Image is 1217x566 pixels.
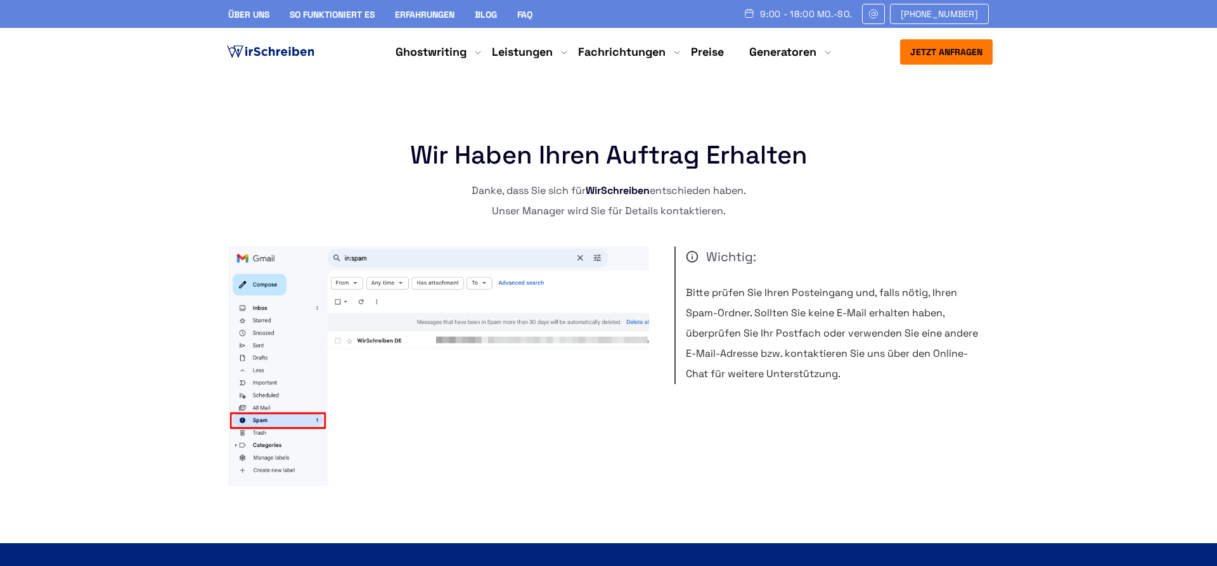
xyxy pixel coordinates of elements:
[691,44,724,59] a: Preise
[901,9,978,19] span: [PHONE_NUMBER]
[228,143,989,168] h1: Wir haben Ihren Auftrag erhalten
[224,42,317,61] img: logo ghostwriter-österreich
[228,247,649,486] img: thanks
[475,9,497,20] a: Blog
[900,39,993,65] button: Jetzt anfragen
[749,44,816,60] a: Generatoren
[586,184,650,197] strong: WirSchreiben
[492,44,553,60] a: Leistungen
[395,9,454,20] a: Erfahrungen
[744,8,755,18] img: Schedule
[868,9,879,19] img: Email
[228,201,989,221] p: Unser Manager wird Sie für Details kontaktieren.
[686,247,989,267] span: Wichtig:
[760,9,852,19] span: 9:00 - 18:00 Mo.-So.
[578,44,666,60] a: Fachrichtungen
[517,9,532,20] a: FAQ
[890,4,989,24] a: [PHONE_NUMBER]
[396,44,467,60] a: Ghostwriting
[686,283,989,384] p: Bitte prüfen Sie Ihren Posteingang und, falls nötig, Ihren Spam-Ordner. Sollten Sie keine E-Mail ...
[290,9,375,20] a: So funktioniert es
[228,9,269,20] a: Über uns
[228,181,989,201] p: Danke, dass Sie sich für entschieden haben.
